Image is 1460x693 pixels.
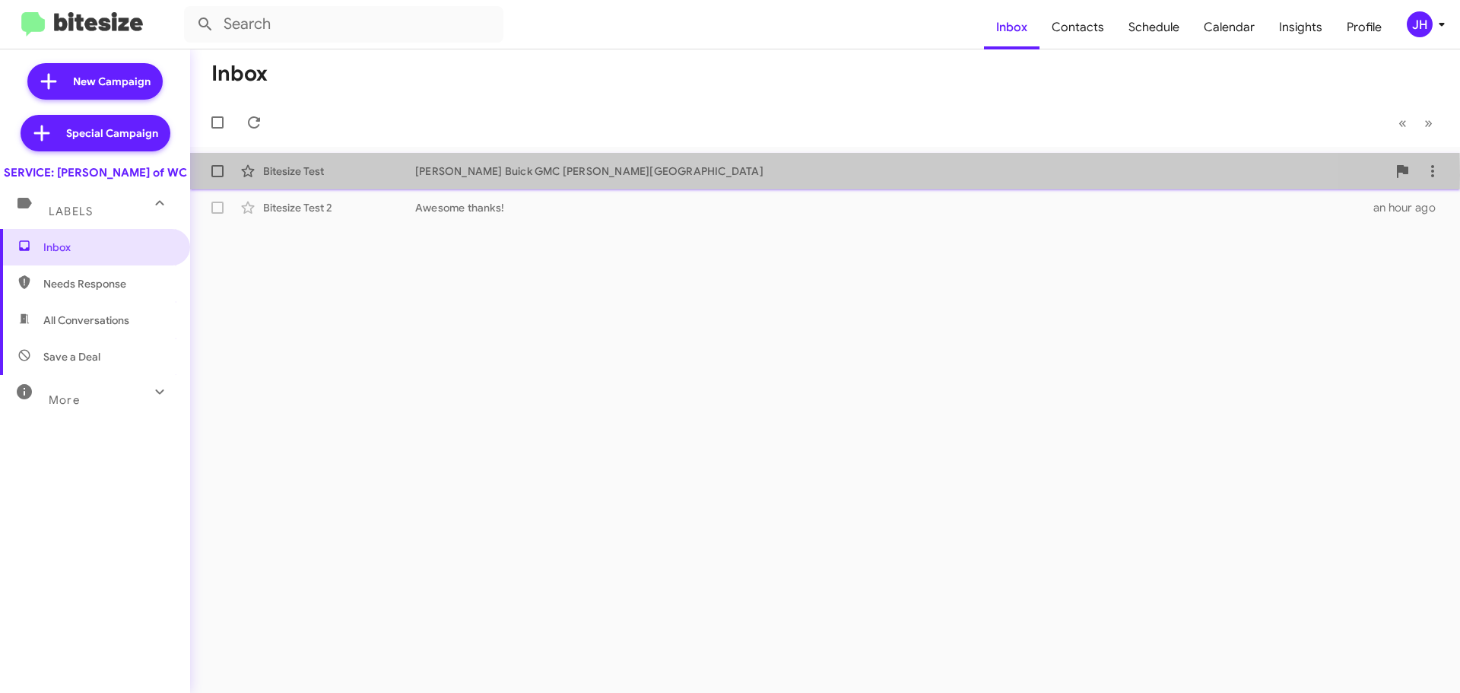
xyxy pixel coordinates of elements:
[1389,107,1416,138] button: Previous
[415,164,1387,179] div: [PERSON_NAME] Buick GMC [PERSON_NAME][GEOGRAPHIC_DATA]
[415,200,1373,215] div: Awesome thanks!
[49,393,80,407] span: More
[43,349,100,364] span: Save a Deal
[1116,5,1192,49] a: Schedule
[1335,5,1394,49] a: Profile
[1407,11,1433,37] div: JH
[1424,113,1433,132] span: »
[1390,107,1442,138] nav: Page navigation example
[43,313,129,328] span: All Conversations
[1267,5,1335,49] a: Insights
[4,165,187,180] div: SERVICE: [PERSON_NAME] of WC
[263,200,415,215] div: Bitesize Test 2
[984,5,1039,49] a: Inbox
[43,276,173,291] span: Needs Response
[211,62,268,86] h1: Inbox
[66,126,158,141] span: Special Campaign
[1373,200,1448,215] div: an hour ago
[263,164,415,179] div: Bitesize Test
[49,205,93,218] span: Labels
[43,240,173,255] span: Inbox
[1192,5,1267,49] a: Calendar
[184,6,503,43] input: Search
[1398,113,1407,132] span: «
[21,115,170,151] a: Special Campaign
[1039,5,1116,49] a: Contacts
[1394,11,1443,37] button: JH
[73,74,151,89] span: New Campaign
[1415,107,1442,138] button: Next
[27,63,163,100] a: New Campaign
